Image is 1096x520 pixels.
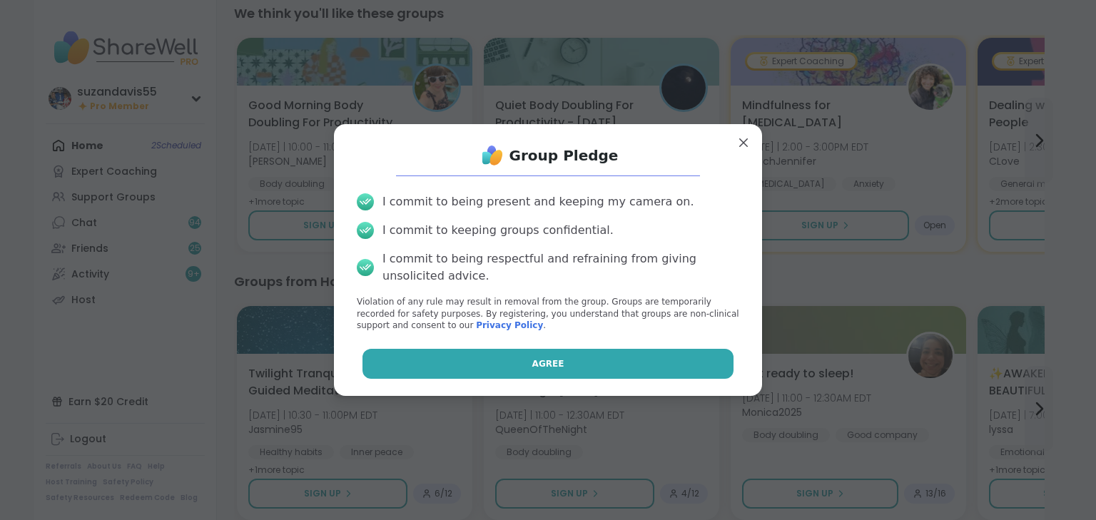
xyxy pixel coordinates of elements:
[382,250,739,285] div: I commit to being respectful and refraining from giving unsolicited advice.
[357,296,739,332] p: Violation of any rule may result in removal from the group. Groups are temporarily recorded for s...
[509,146,619,165] h1: Group Pledge
[476,320,543,330] a: Privacy Policy
[478,141,507,170] img: ShareWell Logo
[362,349,734,379] button: Agree
[382,193,694,210] div: I commit to being present and keeping my camera on.
[532,357,564,370] span: Agree
[382,222,614,239] div: I commit to keeping groups confidential.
